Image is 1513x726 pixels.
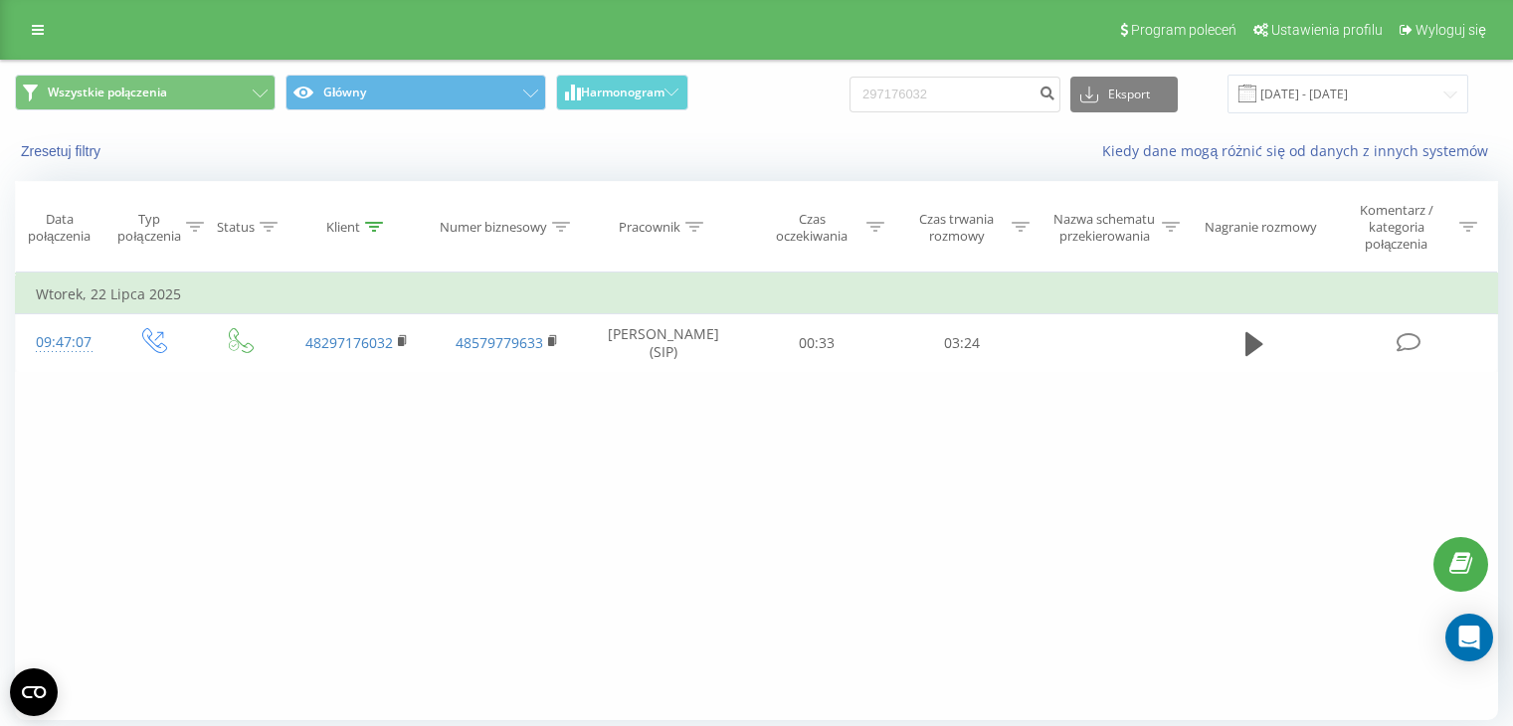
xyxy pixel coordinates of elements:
div: Klient [326,219,360,236]
div: Open Intercom Messenger [1445,614,1493,661]
button: Harmonogram [556,75,688,110]
div: Numer biznesowy [440,219,547,236]
td: Wtorek, 22 Lipca 2025 [16,274,1498,314]
a: Kiedy dane mogą różnić się od danych z innych systemów [1102,141,1498,160]
span: Ustawienia profilu [1271,22,1383,38]
span: Harmonogram [581,86,664,99]
span: Wszystkie połączenia [48,85,167,100]
td: 00:33 [745,314,889,372]
span: Program poleceń [1131,22,1236,38]
button: Eksport [1070,77,1178,112]
div: Status [217,219,255,236]
a: 48579779633 [456,333,543,352]
a: 48297176032 [305,333,393,352]
div: Typ połączenia [117,211,180,245]
button: Główny [285,75,546,110]
td: 03:24 [889,314,1034,372]
div: Nagranie rozmowy [1205,219,1317,236]
div: Czas trwania rozmowy [907,211,1007,245]
button: Wszystkie połączenia [15,75,276,110]
button: Zresetuj filtry [15,142,110,160]
button: Open CMP widget [10,668,58,716]
div: Nazwa schematu przekierowania [1052,211,1157,245]
td: [PERSON_NAME] (SIP) [583,314,745,372]
div: Data połączenia [16,211,102,245]
input: Wyszukiwanie według numeru [850,77,1060,112]
div: Czas oczekiwania [763,211,862,245]
div: Komentarz / kategoria połączenia [1338,202,1454,253]
span: Wyloguj się [1416,22,1486,38]
div: Pracownik [619,219,680,236]
div: 09:47:07 [36,323,89,362]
